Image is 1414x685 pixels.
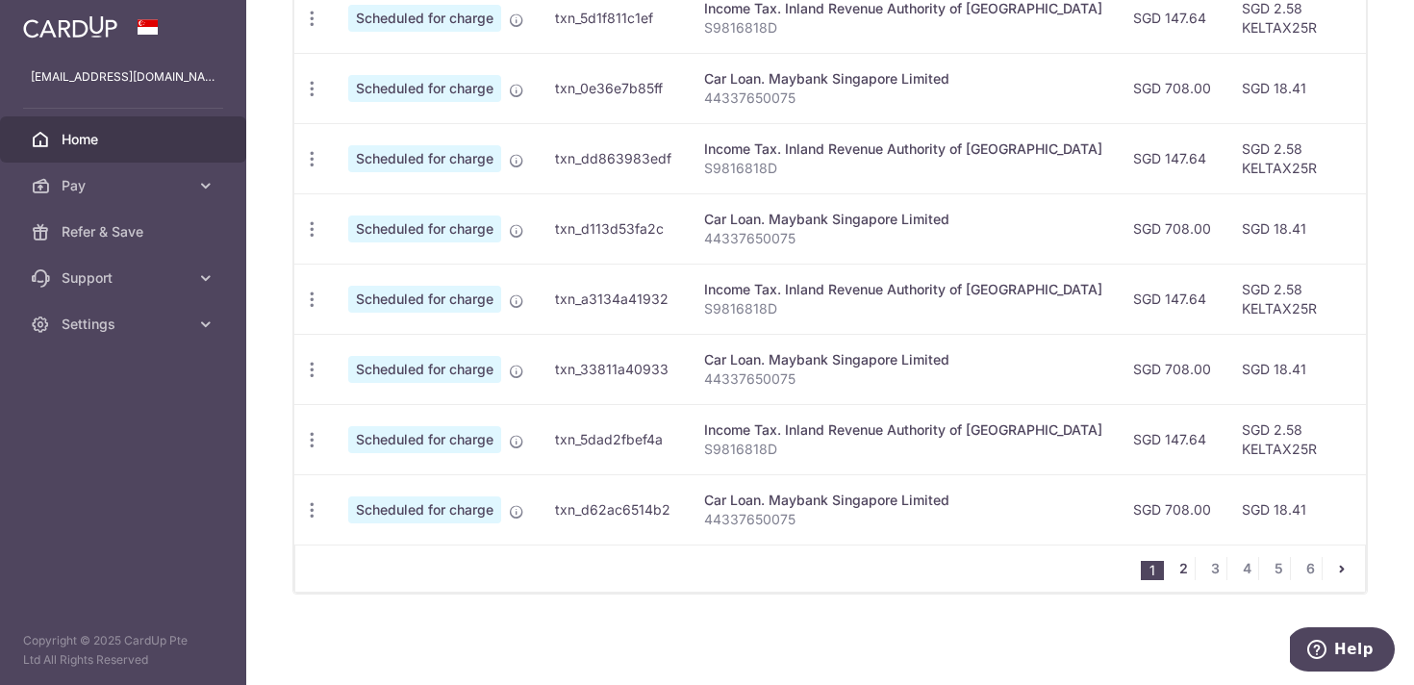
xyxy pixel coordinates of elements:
td: SGD 708.00 [1118,334,1226,404]
td: SGD 147.64 [1118,264,1226,334]
td: SGD 147.64 [1118,123,1226,193]
td: SGD 147.64 [1118,404,1226,474]
img: CardUp [23,15,117,38]
a: 5 [1267,557,1290,580]
td: txn_a3134a41932 [540,264,689,334]
td: txn_dd863983edf [540,123,689,193]
td: SGD 18.41 [1226,474,1351,545]
div: Car Loan. Maybank Singapore Limited [704,210,1102,229]
span: Scheduled for charge [348,286,501,313]
td: SGD 2.58 KELTAX25R [1226,123,1351,193]
td: SGD 708.00 [1118,53,1226,123]
p: 44337650075 [704,510,1102,529]
nav: pager [1141,545,1365,592]
a: 6 [1299,557,1322,580]
div: Income Tax. Inland Revenue Authority of [GEOGRAPHIC_DATA] [704,140,1102,159]
td: SGD 708.00 [1118,193,1226,264]
span: Settings [62,315,189,334]
td: txn_d113d53fa2c [540,193,689,264]
div: Income Tax. Inland Revenue Authority of [GEOGRAPHIC_DATA] [704,420,1102,440]
p: S9816818D [704,440,1102,459]
span: Scheduled for charge [348,75,501,102]
a: 3 [1203,557,1226,580]
td: txn_0e36e7b85ff [540,53,689,123]
p: 44337650075 [704,229,1102,248]
span: Scheduled for charge [348,145,501,172]
td: SGD 18.41 [1226,334,1351,404]
p: 44337650075 [704,89,1102,108]
a: 2 [1172,557,1195,580]
span: Scheduled for charge [348,356,501,383]
span: Support [62,268,189,288]
td: SGD 708.00 [1118,474,1226,545]
td: txn_d62ac6514b2 [540,474,689,545]
span: Scheduled for charge [348,496,501,523]
li: 1 [1141,561,1164,580]
div: Income Tax. Inland Revenue Authority of [GEOGRAPHIC_DATA] [704,280,1102,299]
p: S9816818D [704,18,1102,38]
td: SGD 18.41 [1226,193,1351,264]
td: txn_5dad2fbef4a [540,404,689,474]
span: Scheduled for charge [348,5,501,32]
div: Car Loan. Maybank Singapore Limited [704,69,1102,89]
p: 44337650075 [704,369,1102,389]
td: txn_33811a40933 [540,334,689,404]
span: Scheduled for charge [348,216,501,242]
iframe: Opens a widget where you can find more information [1290,627,1395,675]
p: S9816818D [704,299,1102,318]
a: 4 [1235,557,1258,580]
td: SGD 2.58 KELTAX25R [1226,404,1351,474]
span: Refer & Save [62,222,189,241]
span: Pay [62,176,189,195]
td: SGD 18.41 [1226,53,1351,123]
span: Scheduled for charge [348,426,501,453]
p: S9816818D [704,159,1102,178]
p: [EMAIL_ADDRESS][DOMAIN_NAME] [31,67,215,87]
span: Home [62,130,189,149]
div: Car Loan. Maybank Singapore Limited [704,491,1102,510]
td: SGD 2.58 KELTAX25R [1226,264,1351,334]
div: Car Loan. Maybank Singapore Limited [704,350,1102,369]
